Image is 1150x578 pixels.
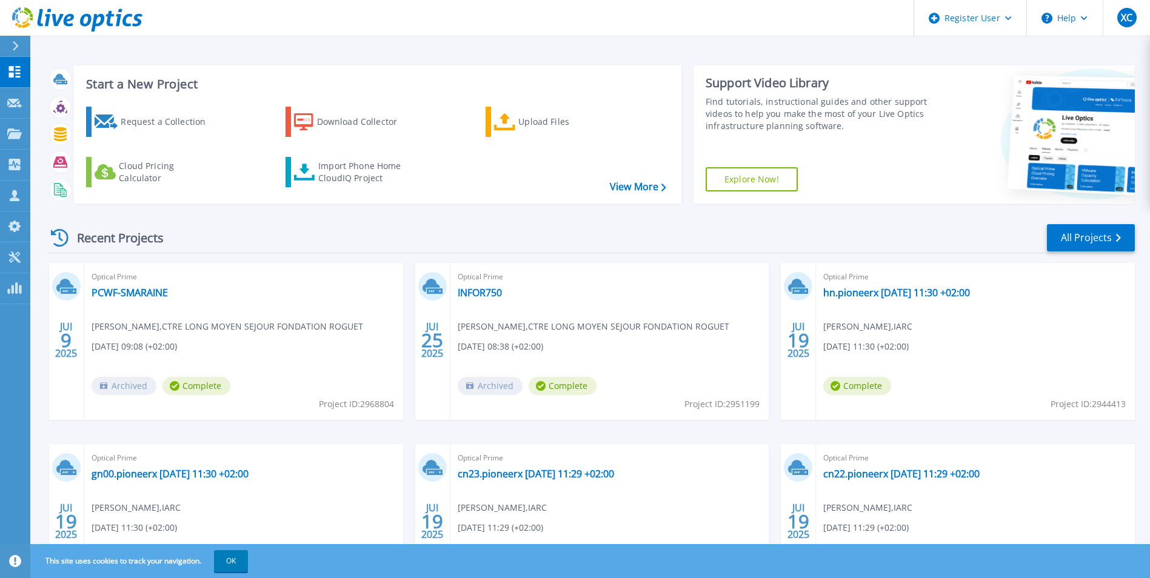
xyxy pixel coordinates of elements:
span: Optical Prime [823,270,1128,284]
span: 19 [787,335,809,345]
div: Download Collector [317,110,414,134]
a: Cloud Pricing Calculator [86,157,221,187]
div: Cloud Pricing Calculator [119,160,216,184]
span: [PERSON_NAME] , CTRE LONG MOYEN SEJOUR FONDATION ROGUET [92,320,363,333]
span: Complete [823,377,891,395]
a: View More [610,181,666,193]
span: 9 [61,335,72,345]
div: Import Phone Home CloudIQ Project [318,160,413,184]
span: Project ID: 2944413 [1051,397,1126,411]
div: Support Video Library [706,75,931,91]
span: This site uses cookies to track your navigation. [33,550,248,572]
div: JUI 2025 [421,318,444,362]
span: [PERSON_NAME] , IARC [92,501,181,514]
div: JUI 2025 [787,318,810,362]
div: JUI 2025 [55,499,78,543]
span: [DATE] 11:30 (+02:00) [823,340,909,353]
span: [DATE] 11:29 (+02:00) [458,521,543,534]
a: PCWF-SMARAINE [92,287,168,299]
a: Explore Now! [706,167,798,191]
span: [PERSON_NAME] , IARC [823,320,912,333]
div: Request a Collection [121,110,218,134]
span: Archived [92,377,156,395]
span: Optical Prime [458,451,762,465]
a: INFOR750 [458,287,502,299]
span: Optical Prime [92,451,396,465]
span: Archived [458,377,523,395]
a: Download Collector [286,107,421,137]
span: Optical Prime [92,270,396,284]
span: [DATE] 11:30 (+02:00) [92,521,177,534]
a: gn00.pioneerx [DATE] 11:30 +02:00 [92,468,249,480]
span: 19 [787,516,809,527]
div: Upload Files [518,110,615,134]
h3: Start a New Project [86,78,666,91]
span: 25 [421,335,443,345]
span: Project ID: 2951199 [684,397,760,411]
div: JUI 2025 [421,499,444,543]
div: Recent Projects [47,223,180,253]
a: All Projects [1047,224,1135,251]
span: Complete [162,377,230,395]
span: Complete [529,377,597,395]
a: Request a Collection [86,107,221,137]
div: Find tutorials, instructional guides and other support videos to help you make the most of your L... [706,96,931,132]
span: [PERSON_NAME] , CTRE LONG MOYEN SEJOUR FONDATION ROGUET [458,320,729,333]
span: [PERSON_NAME] , IARC [458,501,547,514]
span: Optical Prime [823,451,1128,465]
span: [DATE] 08:38 (+02:00) [458,340,543,353]
span: XC [1121,13,1132,22]
span: [DATE] 11:29 (+02:00) [823,521,909,534]
a: Upload Files [486,107,621,137]
a: cn23.pioneerx [DATE] 11:29 +02:00 [458,468,614,480]
span: 19 [55,516,77,527]
button: OK [214,550,248,572]
div: JUI 2025 [787,499,810,543]
span: 19 [421,516,443,527]
span: [PERSON_NAME] , IARC [823,501,912,514]
span: Project ID: 2968804 [319,397,394,411]
span: Optical Prime [458,270,762,284]
span: [DATE] 09:08 (+02:00) [92,340,177,353]
a: hn.pioneerx [DATE] 11:30 +02:00 [823,287,970,299]
a: cn22.pioneerx [DATE] 11:29 +02:00 [823,468,980,480]
div: JUI 2025 [55,318,78,362]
